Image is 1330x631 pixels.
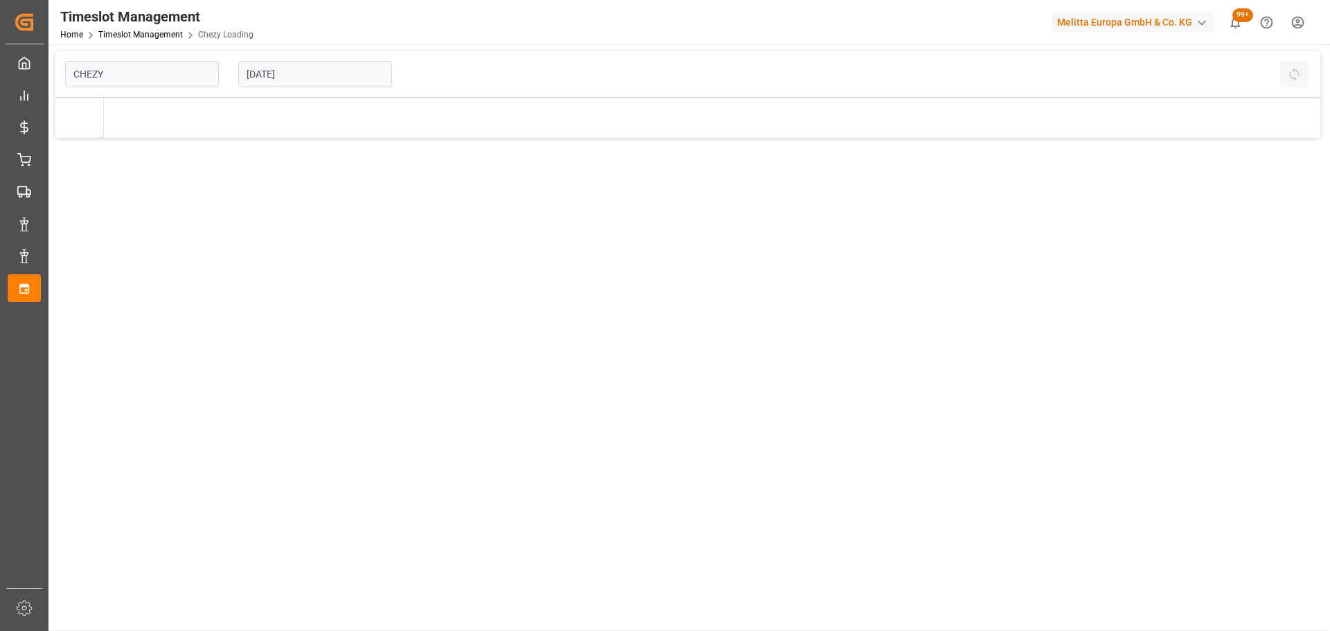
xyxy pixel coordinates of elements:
[1232,8,1253,22] span: 99+
[1052,12,1214,33] div: Melitta Europa GmbH & Co. KG
[60,6,254,27] div: Timeslot Management
[1251,7,1282,38] button: Help Center
[1220,7,1251,38] button: show 100 new notifications
[238,61,392,87] input: DD-MM-YYYY
[60,30,83,39] a: Home
[1052,9,1220,35] button: Melitta Europa GmbH & Co. KG
[65,61,219,87] input: Type to search/select
[98,30,183,39] a: Timeslot Management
